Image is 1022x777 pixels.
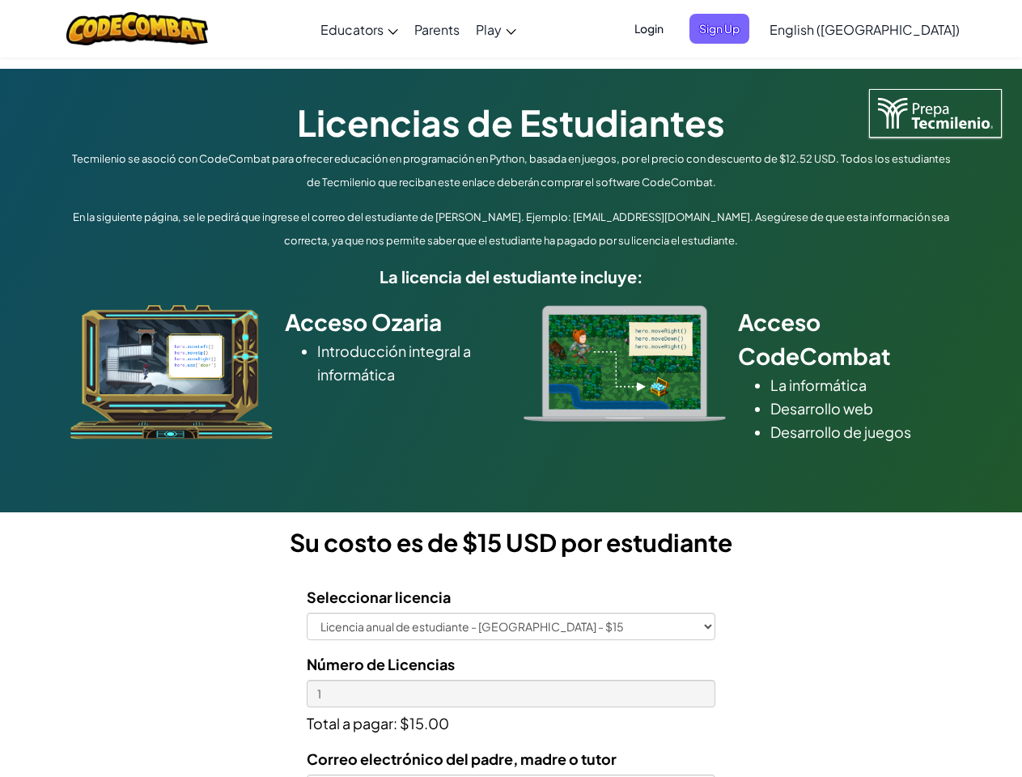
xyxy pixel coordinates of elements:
[770,420,952,444] li: Desarrollo de juegos
[406,7,468,51] a: Parents
[285,305,499,339] h2: Acceso Ozaria
[70,305,273,439] img: ozaria_acodus.png
[770,373,952,397] li: La informática
[307,707,715,735] p: Total a pagar: $15.00
[738,305,952,373] h2: Acceso CodeCombat
[312,7,406,51] a: Educators
[476,21,502,38] span: Play
[869,89,1002,138] img: Tecmilenio logo
[66,12,208,45] img: CodeCombat logo
[320,21,384,38] span: Educators
[317,339,499,386] li: Introducción integral a informática
[66,264,956,289] h5: La licencia del estudiante incluye:
[307,585,451,609] label: Seleccionar licencia
[66,147,956,194] p: Tecmilenio se asoció con CodeCombat para ofrecer educación en programación en Python, basada en j...
[468,7,524,51] a: Play
[307,652,455,676] label: Número de Licencias
[689,14,749,44] button: Sign Up
[761,7,968,51] a: English ([GEOGRAPHIC_DATA])
[66,97,956,147] h1: Licencias de Estudiantes
[307,747,617,771] label: Correo electrónico del padre, madre o tutor
[770,397,952,420] li: Desarrollo web
[66,206,956,253] p: En la siguiente página, se le pedirá que ingrese el correo del estudiante de [PERSON_NAME]. Ejemp...
[625,14,673,44] button: Login
[524,305,726,422] img: type_real_code.png
[770,21,960,38] span: English ([GEOGRAPHIC_DATA])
